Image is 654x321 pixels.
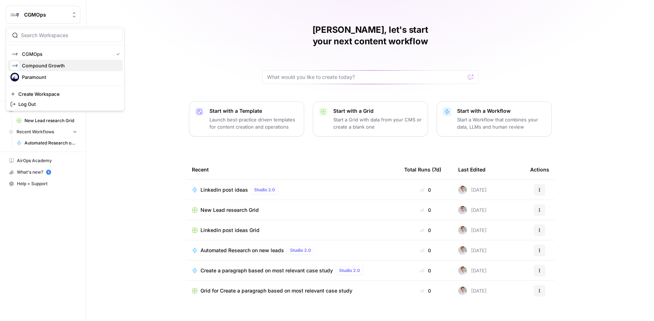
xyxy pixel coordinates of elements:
div: [DATE] [458,266,487,275]
span: Linkedin post ideas [200,186,248,193]
span: Create Workspace [18,90,117,98]
span: Help + Support [17,180,77,187]
input: Search Workspaces [21,32,118,39]
div: [DATE] [458,246,487,255]
a: New Lead research Grid [192,206,393,214]
img: gb5sba3xopuoyap1i3ljhgpw2lzq [458,206,467,214]
div: 0 [404,227,447,234]
span: Studio 2.0 [254,187,275,193]
img: gb5sba3xopuoyap1i3ljhgpw2lzq [458,246,467,255]
button: Recent Workflows [6,126,80,137]
button: Start with a TemplateLaunch best-practice driven templates for content creation and operations [189,101,304,137]
span: Recent Workflows [17,129,54,135]
a: Automated Research on new leads [13,137,80,149]
div: 0 [404,247,447,254]
div: Last Edited [458,160,486,179]
a: AirOps Academy [6,155,80,166]
span: CGMOps [24,11,68,18]
span: CGMOps [22,50,110,58]
text: 5 [48,170,49,174]
button: What's new? 5 [6,166,80,178]
div: Workspace: CGMOps [6,27,125,111]
p: Start a Grid with data from your CMS or create a blank one [333,116,422,130]
span: Log Out [18,101,117,108]
span: Compound Growth [22,62,117,69]
div: Actions [530,160,549,179]
span: Studio 2.0 [339,267,360,274]
img: CGMOps Logo [10,50,19,58]
span: New Lead research Grid [200,206,259,214]
a: 5 [46,170,51,175]
a: Create a paragraph based on most relevant case studyStudio 2.0 [192,266,393,275]
a: Grid for Create a paragraph based on most relevant case study [192,287,393,294]
span: Create a paragraph based on most relevant case study [200,267,333,274]
div: [DATE] [458,206,487,214]
p: Start with a Workflow [457,107,546,115]
div: [DATE] [458,226,487,235]
img: CGMOps Logo [8,8,21,21]
button: Start with a WorkflowStart a Workflow that combines your data, LLMs and human review [437,101,552,137]
div: [DATE] [458,286,487,295]
button: Start with a GridStart a Grid with data from your CMS or create a blank one [313,101,428,137]
h1: [PERSON_NAME], let's start your next content workflow [262,24,478,47]
p: Start a Workflow that combines your data, LLMs and human review [457,116,546,130]
div: Recent [192,160,393,179]
span: New Lead research Grid [24,117,77,124]
img: gb5sba3xopuoyap1i3ljhgpw2lzq [458,266,467,275]
div: 0 [404,206,447,214]
span: Studio 2.0 [290,247,311,254]
a: Automated Research on new leadsStudio 2.0 [192,246,393,255]
input: What would you like to create today? [267,73,465,81]
a: Log Out [8,99,123,109]
a: New Lead research Grid [13,115,80,126]
a: Linkedin post ideas Grid [192,227,393,234]
img: gb5sba3xopuoyap1i3ljhgpw2lzq [458,226,467,235]
img: Compound Growth Logo [10,61,19,70]
div: 0 [404,267,447,274]
span: AirOps Academy [17,157,77,164]
p: Start with a Grid [333,107,422,115]
button: Workspace: CGMOps [6,6,80,24]
p: Start with a Template [209,107,298,115]
img: gb5sba3xopuoyap1i3ljhgpw2lzq [458,286,467,295]
span: Paramount [22,73,117,81]
div: [DATE] [458,186,487,194]
span: Grid for Create a paragraph based on most relevant case study [200,287,352,294]
a: Linkedin post ideasStudio 2.0 [192,186,393,194]
img: Paramount Logo [10,73,19,81]
span: Linkedin post ideas Grid [200,227,260,234]
div: What's new? [6,167,80,178]
a: Create Workspace [8,89,123,99]
div: Total Runs (7d) [404,160,441,179]
button: Help + Support [6,178,80,190]
p: Launch best-practice driven templates for content creation and operations [209,116,298,130]
div: 0 [404,186,447,193]
span: Automated Research on new leads [200,247,284,254]
div: 0 [404,287,447,294]
img: gb5sba3xopuoyap1i3ljhgpw2lzq [458,186,467,194]
span: Automated Research on new leads [24,140,77,146]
